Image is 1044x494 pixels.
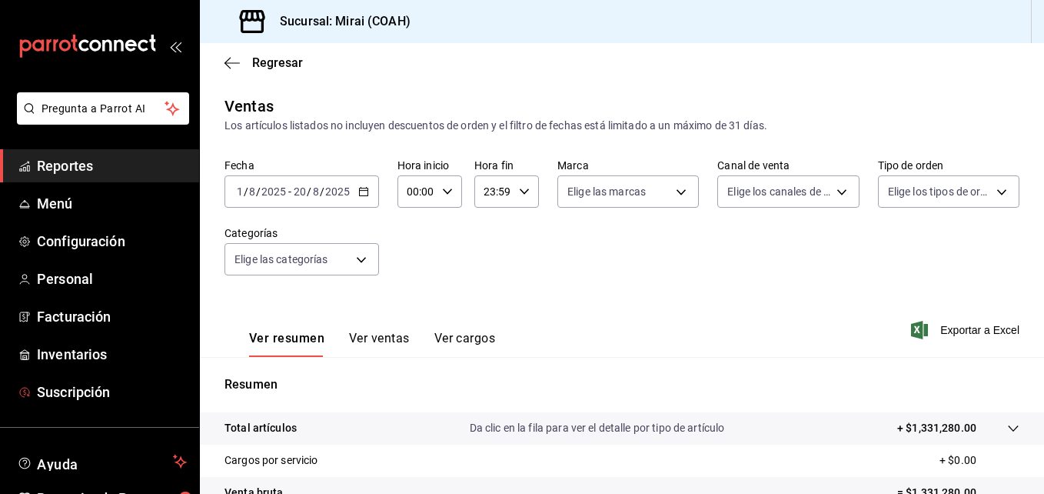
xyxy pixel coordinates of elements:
[397,160,462,171] label: Hora inicio
[567,184,646,199] span: Elige las marcas
[249,331,495,357] div: navigation tabs
[11,112,189,128] a: Pregunta a Parrot AI
[261,185,287,198] input: ----
[557,160,699,171] label: Marca
[320,185,324,198] span: /
[256,185,261,198] span: /
[224,420,297,436] p: Total artículos
[888,184,991,199] span: Elige los tipos de orden
[268,12,411,31] h3: Sucursal: Mirai (COAH)
[244,185,248,198] span: /
[248,185,256,198] input: --
[470,420,725,436] p: Da clic en la fila para ver el detalle por tipo de artículo
[897,420,976,436] p: + $1,331,280.00
[249,331,324,357] button: Ver resumen
[37,193,187,214] span: Menú
[324,185,351,198] input: ----
[37,306,187,327] span: Facturación
[878,160,1019,171] label: Tipo de orden
[434,331,496,357] button: Ver cargos
[224,452,318,469] p: Cargos por servicio
[37,344,187,365] span: Inventarios
[42,101,165,117] span: Pregunta a Parrot AI
[234,252,328,267] span: Elige las categorías
[224,376,1019,394] p: Resumen
[37,231,187,252] span: Configuración
[312,185,320,198] input: --
[717,160,859,171] label: Canal de venta
[17,92,189,125] button: Pregunta a Parrot AI
[939,452,1019,469] p: + $0.00
[914,321,1019,339] button: Exportar a Excel
[224,228,379,239] label: Categorías
[37,452,167,471] span: Ayuda
[349,331,410,357] button: Ver ventas
[37,155,187,176] span: Reportes
[727,184,830,199] span: Elige los canales de venta
[224,55,303,70] button: Regresar
[224,95,274,118] div: Ventas
[224,118,1019,134] div: Los artículos listados no incluyen descuentos de orden y el filtro de fechas está limitado a un m...
[293,185,307,198] input: --
[236,185,244,198] input: --
[307,185,311,198] span: /
[37,269,187,289] span: Personal
[224,160,379,171] label: Fecha
[169,40,181,52] button: open_drawer_menu
[474,160,539,171] label: Hora fin
[288,185,291,198] span: -
[37,382,187,402] span: Suscripción
[252,55,303,70] span: Regresar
